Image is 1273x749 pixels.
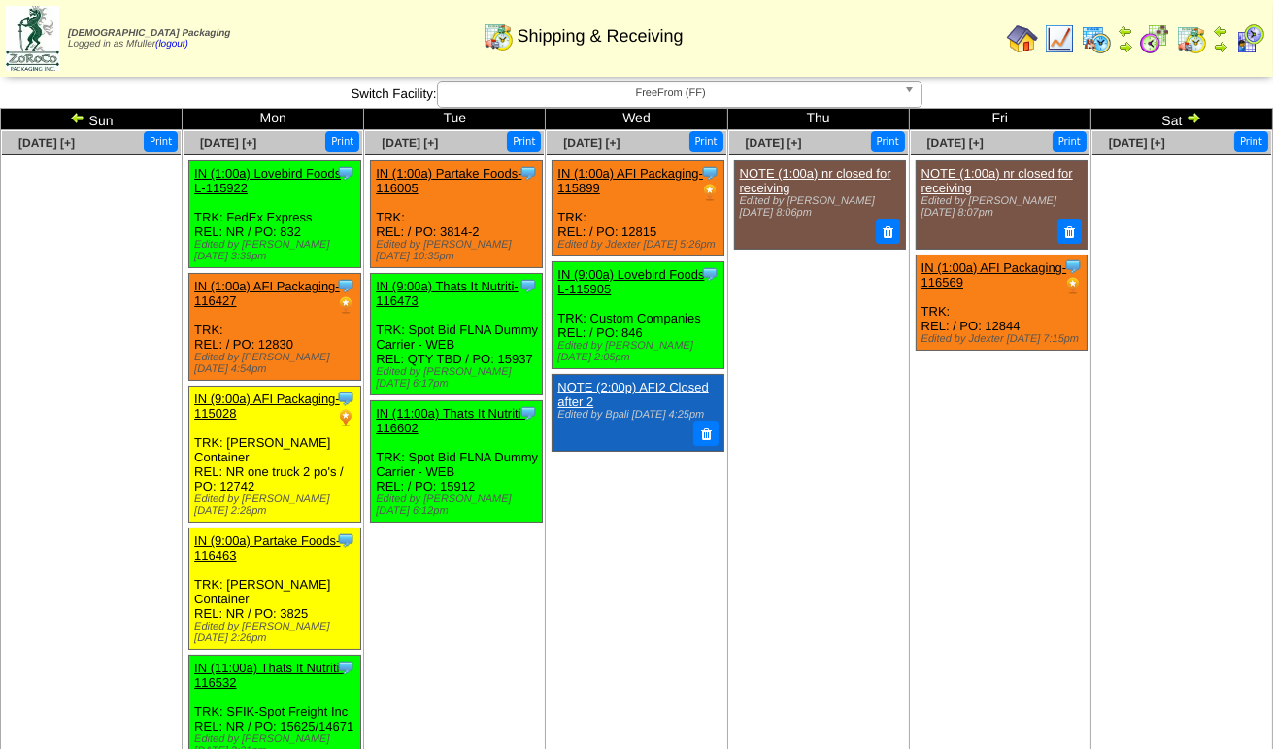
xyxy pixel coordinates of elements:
button: Print [871,131,905,152]
div: Edited by [PERSON_NAME] [DATE] 2:28pm [194,494,360,517]
img: Tooltip [336,658,355,677]
td: Fri [909,109,1090,130]
img: PO [700,183,720,202]
div: Edited by [PERSON_NAME] [DATE] 8:07pm [921,195,1081,219]
div: Edited by [PERSON_NAME] [DATE] 2:05pm [557,340,723,363]
a: [DATE] [+] [1109,136,1165,150]
span: Logged in as Mfuller [68,28,230,50]
a: IN (9:00a) Thats It Nutriti-116473 [376,279,518,308]
img: Tooltip [519,163,538,183]
div: Edited by [PERSON_NAME] [DATE] 10:35pm [376,239,542,262]
button: Print [689,131,723,152]
div: TRK: REL: / PO: 12815 [553,161,724,256]
img: PO [1063,276,1083,295]
img: line_graph.gif [1044,23,1075,54]
img: Tooltip [336,163,355,183]
button: Print [144,131,178,152]
img: arrowleft.gif [1213,23,1228,39]
img: PO [336,295,355,315]
td: Mon [183,109,364,130]
div: Edited by [PERSON_NAME] [DATE] 8:06pm [740,195,899,219]
a: NOTE (1:00a) nr closed for receiving [921,166,1073,195]
img: Tooltip [519,276,538,295]
img: Tooltip [336,276,355,295]
img: calendarinout.gif [483,20,514,51]
img: calendarcustomer.gif [1234,23,1265,54]
td: Tue [364,109,546,130]
span: Shipping & Receiving [517,26,683,47]
td: Wed [546,109,727,130]
img: calendarblend.gif [1139,23,1170,54]
div: Edited by Jdexter [DATE] 7:15pm [921,333,1088,345]
a: IN (1:00a) Lovebird Foods L-115922 [194,166,341,195]
img: zoroco-logo-small.webp [6,6,59,71]
img: home.gif [1007,23,1038,54]
div: Edited by [PERSON_NAME] [DATE] 3:39pm [194,239,360,262]
img: Tooltip [700,163,720,183]
a: IN (11:00a) Thats It Nutriti-116602 [376,406,525,435]
a: IN (1:00a) AFI Packaging-116569 [921,260,1067,289]
div: Edited by [PERSON_NAME] [DATE] 2:26pm [194,621,360,644]
a: IN (1:00a) Partake Foods-116005 [376,166,521,195]
img: Tooltip [1063,256,1083,276]
img: arrowright.gif [1213,39,1228,54]
a: IN (9:00a) Lovebird Foods L-115905 [557,267,704,296]
div: TRK: Spot Bid FLNA Dummy Carrier - WEB REL: / PO: 15912 [371,401,543,523]
a: IN (1:00a) AFI Packaging-115899 [557,166,703,195]
img: PO [336,408,355,427]
img: arrowleft.gif [70,110,85,125]
span: [DEMOGRAPHIC_DATA] Packaging [68,28,230,39]
img: arrowright.gif [1118,39,1133,54]
a: [DATE] [+] [927,136,984,150]
button: Delete Note [693,421,719,446]
a: [DATE] [+] [382,136,438,150]
div: Edited by [PERSON_NAME] [DATE] 6:12pm [376,494,542,517]
div: TRK: Custom Companies REL: / PO: 846 [553,262,724,369]
div: TRK: [PERSON_NAME] Container REL: NR one truck 2 po's / PO: 12742 [189,387,361,523]
button: Print [507,131,541,152]
div: TRK: Spot Bid FLNA Dummy Carrier - WEB REL: QTY TBD / PO: 15937 [371,274,543,395]
img: arrowright.gif [1186,110,1201,125]
button: Print [1234,131,1268,152]
a: IN (9:00a) AFI Packaging-115028 [194,392,340,421]
img: Tooltip [700,264,720,284]
img: arrowleft.gif [1118,23,1133,39]
div: TRK: FedEx Express REL: NR / PO: 832 [189,161,361,268]
div: TRK: REL: / PO: 12844 [916,255,1088,350]
img: calendarinout.gif [1176,23,1207,54]
img: Tooltip [336,530,355,550]
td: Thu [727,109,909,130]
button: Delete Note [1057,219,1083,244]
div: Edited by [PERSON_NAME] [DATE] 4:54pm [194,352,360,375]
button: Delete Note [876,219,901,244]
button: Print [1053,131,1087,152]
div: Edited by Jdexter [DATE] 5:26pm [557,239,723,251]
div: TRK: REL: / PO: 3814-2 [371,161,543,268]
button: Print [325,131,359,152]
td: Sat [1090,109,1272,130]
img: calendarprod.gif [1081,23,1112,54]
div: Edited by Bpali [DATE] 4:25pm [557,409,717,421]
a: (logout) [155,39,188,50]
div: Edited by [PERSON_NAME] [DATE] 6:17pm [376,366,542,390]
a: IN (11:00a) Thats It Nutriti-116532 [194,661,344,690]
a: IN (9:00a) Partake Foods-116463 [194,533,340,562]
a: NOTE (2:00p) AFI2 Closed after 2 [557,380,708,409]
div: TRK: [PERSON_NAME] Container REL: NR / PO: 3825 [189,528,361,650]
a: [DATE] [+] [563,136,620,150]
img: Tooltip [519,403,538,423]
div: TRK: REL: / PO: 12830 [189,274,361,381]
img: Tooltip [336,389,355,408]
td: Sun [1,109,183,130]
span: FreeFrom (FF) [446,82,896,105]
a: [DATE] [+] [746,136,802,150]
a: [DATE] [+] [200,136,256,150]
a: [DATE] [+] [18,136,75,150]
